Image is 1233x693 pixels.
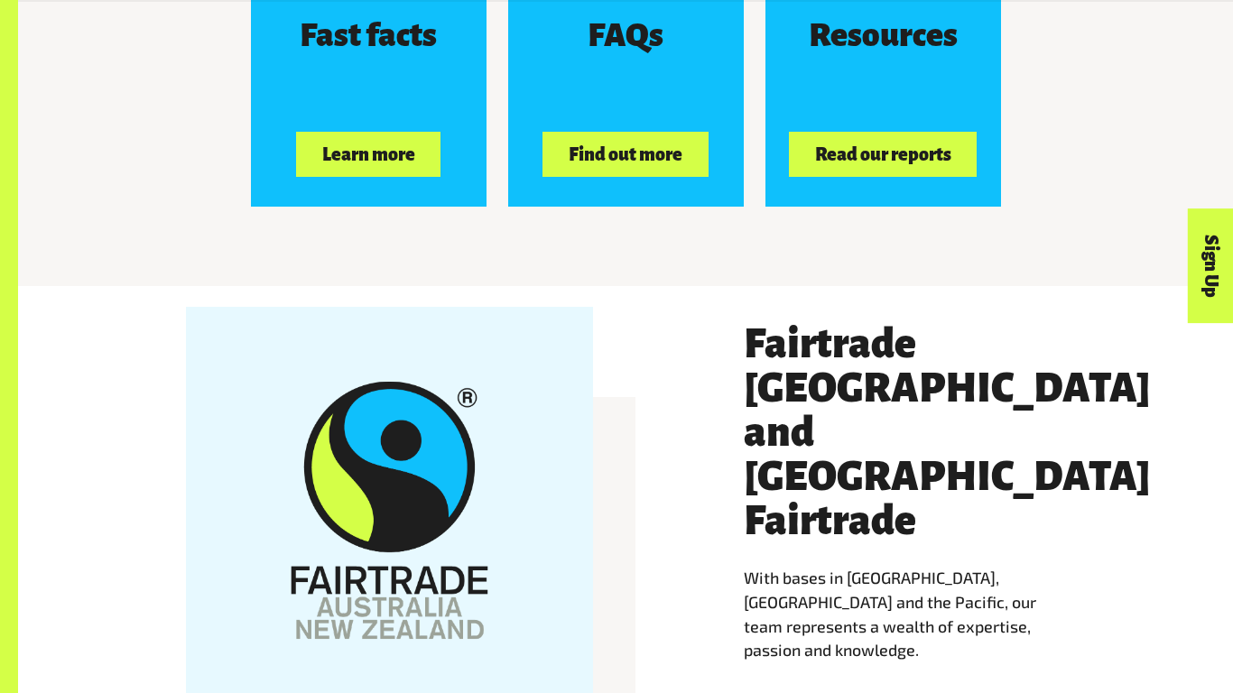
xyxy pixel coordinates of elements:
[588,18,663,53] h3: FAQs
[296,132,440,178] button: Learn more
[789,132,977,178] button: Read our reports
[542,132,708,178] button: Find out more
[744,322,1065,543] h3: Fairtrade [GEOGRAPHIC_DATA] and [GEOGRAPHIC_DATA] Fairtrade
[744,566,1065,662] p: With bases in [GEOGRAPHIC_DATA], [GEOGRAPHIC_DATA] and the Pacific, our team represents a wealth ...
[300,18,437,53] h3: Fast facts
[809,18,958,53] h3: Resources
